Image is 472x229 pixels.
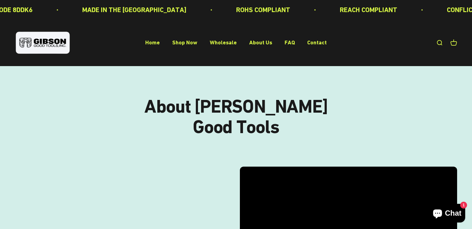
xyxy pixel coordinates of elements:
[285,39,295,46] a: FAQ
[338,4,395,15] p: REACH COMPLIANT
[427,204,467,224] inbox-online-store-chat: Shopify online store chat
[249,39,272,46] a: About Us
[307,39,327,46] a: Contact
[145,39,160,46] a: Home
[135,96,337,137] p: About [PERSON_NAME] Good Tools
[172,39,197,46] a: Shop Now
[80,4,184,15] p: MADE IN THE [GEOGRAPHIC_DATA]
[234,4,288,15] p: ROHS COMPLIANT
[210,39,237,46] a: Wholesale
